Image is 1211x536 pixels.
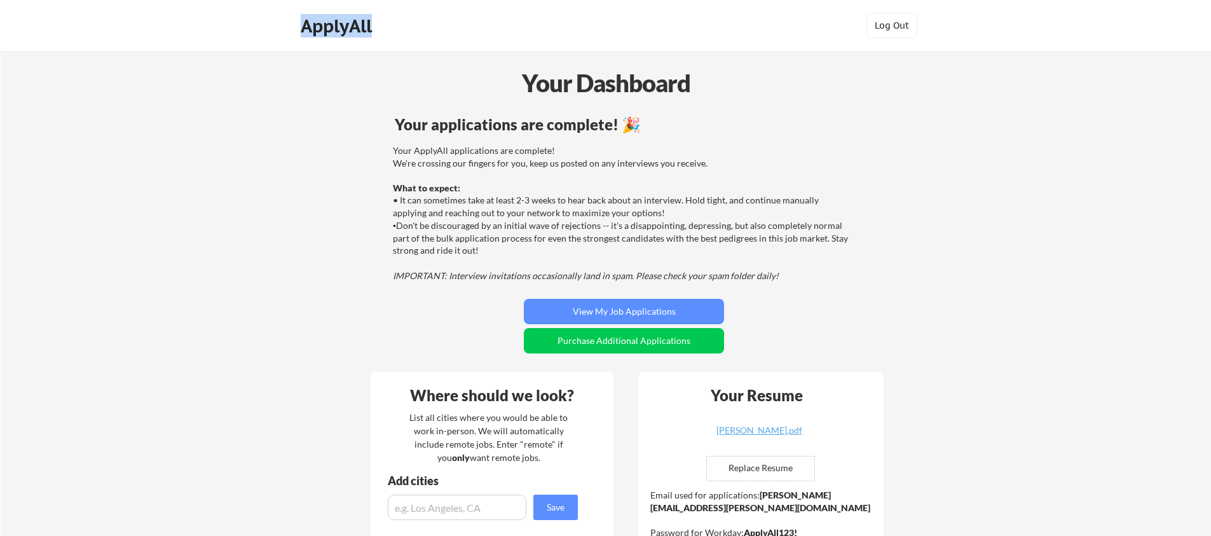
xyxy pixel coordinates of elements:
[301,15,376,37] div: ApplyAll
[395,117,853,132] div: Your applications are complete! 🎉
[1,65,1211,101] div: Your Dashboard
[683,426,835,446] a: [PERSON_NAME].pdf
[393,182,460,193] strong: What to expect:
[401,411,576,464] div: List all cities where you would be able to work in-person. We will automatically include remote j...
[683,426,835,435] div: [PERSON_NAME].pdf
[694,388,819,403] div: Your Resume
[393,221,396,231] font: •
[866,13,917,38] button: Log Out
[374,388,610,403] div: Where should we look?
[388,495,526,520] input: e.g. Los Angeles, CA
[524,299,724,324] button: View My Job Applications
[524,328,724,354] button: Purchase Additional Applications
[388,475,581,486] div: Add cities
[533,495,578,520] button: Save
[393,144,851,282] div: Your ApplyAll applications are complete! We're crossing our fingers for you, keep us posted on an...
[650,490,870,513] strong: [PERSON_NAME][EMAIL_ADDRESS][PERSON_NAME][DOMAIN_NAME]
[452,452,470,463] strong: only
[393,270,779,281] em: IMPORTANT: Interview invitations occasionally land in spam. Please check your spam folder daily!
